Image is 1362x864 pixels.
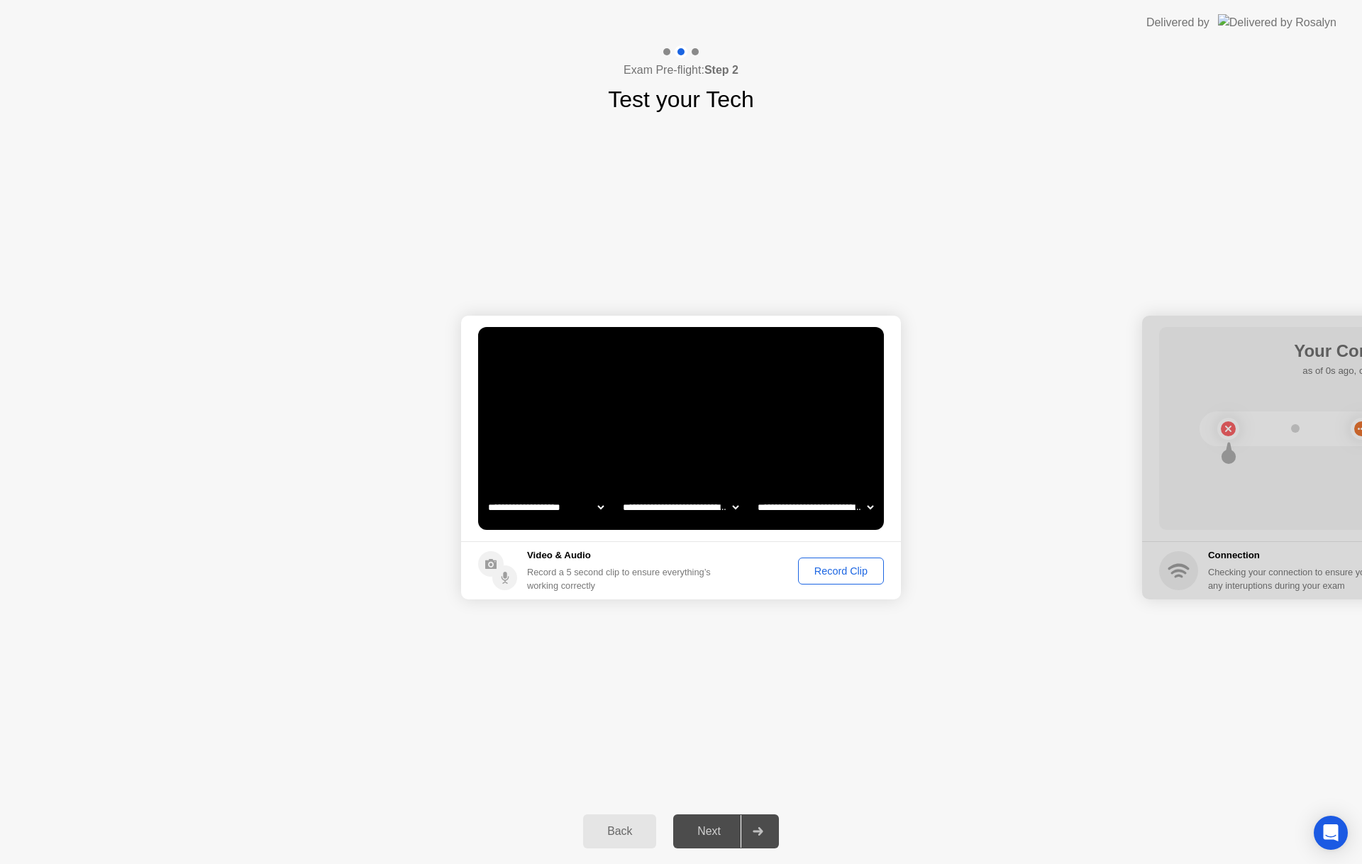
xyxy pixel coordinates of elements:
[583,814,656,848] button: Back
[755,493,876,521] select: Available microphones
[673,814,779,848] button: Next
[620,493,741,521] select: Available speakers
[803,565,879,577] div: Record Clip
[485,493,607,521] select: Available cameras
[1314,816,1348,850] div: Open Intercom Messenger
[798,558,884,585] button: Record Clip
[1218,14,1336,31] img: Delivered by Rosalyn
[527,548,716,563] h5: Video & Audio
[704,64,738,76] b: Step 2
[587,825,652,838] div: Back
[608,82,754,116] h1: Test your Tech
[1146,14,1209,31] div: Delivered by
[527,565,716,592] div: Record a 5 second clip to ensure everything’s working correctly
[624,62,738,79] h4: Exam Pre-flight:
[677,825,741,838] div: Next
